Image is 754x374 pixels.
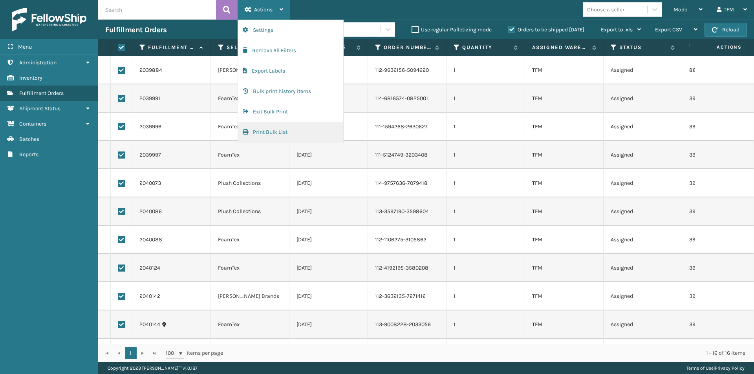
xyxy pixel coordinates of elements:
td: [DATE] [289,339,368,367]
td: 113-3597190-3598604 [368,197,447,226]
td: 114-6816574-0825001 [368,84,447,113]
span: 100 [166,349,178,357]
a: 392488427841 [689,293,727,299]
span: Administration [19,59,57,66]
h3: Fulfillment Orders [105,25,167,35]
label: Fulfillment Order Id [148,44,196,51]
td: Assigned [604,254,682,282]
span: Batches [19,136,39,142]
div: | [686,362,745,374]
td: 1 [447,310,525,339]
span: Shipment Status [19,105,60,112]
a: 392483737930 [689,95,727,102]
a: 392487010530 [689,180,726,186]
td: 111-8173759-1540239 [368,339,447,367]
div: Choose a seller [587,5,624,14]
td: Assigned [604,282,682,310]
span: Export to .xls [601,26,633,33]
td: Assigned [604,169,682,197]
td: Assigned [604,197,682,226]
td: [DATE] [289,169,368,197]
span: items per page [166,347,223,359]
span: Fulfillment Orders [19,90,64,97]
td: TFM [525,226,604,254]
span: Export CSV [655,26,682,33]
label: Assigned Warehouse [532,44,588,51]
td: FoamTex [211,84,289,113]
span: Inventory [19,75,42,81]
td: Plush Collections [211,339,289,367]
span: Actions [254,6,273,13]
td: Assigned [604,141,682,169]
a: 2040124 [139,264,160,272]
p: Copyright 2023 [PERSON_NAME]™ v 1.0.187 [108,362,198,374]
button: Settings [238,20,343,40]
td: Plush Collections [211,169,289,197]
a: 883837791663 [689,67,726,73]
td: [DATE] [289,226,368,254]
span: Mode [673,6,687,13]
td: 114-9757636-7079418 [368,169,447,197]
div: 1 - 16 of 16 items [234,349,745,357]
a: 2040073 [139,179,161,187]
td: 1 [447,169,525,197]
button: Bulk print history items [238,81,343,102]
td: TFM [525,169,604,197]
a: 392487406137 [689,208,725,215]
td: FoamTex [211,310,289,339]
span: Containers [19,120,46,127]
td: Assigned [604,226,682,254]
td: [PERSON_NAME] Brands [211,282,289,310]
td: TFM [525,84,604,113]
label: Status [619,44,667,51]
span: Menu [18,44,32,50]
a: 392483759339 [689,151,727,158]
a: 1 [125,347,137,359]
a: 392483748879 [689,123,727,130]
td: Plush Collections [211,197,289,226]
td: [DATE] [289,282,368,310]
td: 1 [447,197,525,226]
td: 1 [447,141,525,169]
label: Orders to be shipped [DATE] [508,26,584,33]
a: 2040142 [139,292,160,300]
td: 112-9636156-5094620 [368,56,447,84]
td: 1 [447,254,525,282]
label: Seller [227,44,274,51]
a: 2040088 [139,236,162,244]
td: Assigned [604,310,682,339]
td: FoamTex [211,141,289,169]
td: 112-1106275-3105862 [368,226,447,254]
td: TFM [525,339,604,367]
td: 111-1594268-2630627 [368,113,447,141]
a: 2039991 [139,95,160,102]
a: Terms of Use [686,365,714,371]
td: Assigned [604,56,682,84]
td: 1 [447,113,525,141]
a: Privacy Policy [715,365,745,371]
label: Use regular Palletizing mode [412,26,492,33]
td: Assigned [604,113,682,141]
td: 1 [447,84,525,113]
td: TFM [525,254,604,282]
td: 1 [447,339,525,367]
td: TFM [525,310,604,339]
td: [DATE] [289,310,368,339]
td: FoamTex [211,226,289,254]
td: 1 [447,226,525,254]
a: 392487213155 [689,236,725,243]
button: Export Labels [238,61,343,81]
button: Reload [705,23,747,37]
img: logo [12,8,86,31]
button: Remove All Filters [238,40,343,61]
td: 111-5124749-3203408 [368,141,447,169]
td: [PERSON_NAME] Brands [211,56,289,84]
td: 112-3632135-7271416 [368,282,447,310]
td: FoamTex [211,113,289,141]
a: 2040086 [139,208,162,215]
td: [DATE] [289,254,368,282]
a: 2040144 [139,321,160,328]
td: 1 [447,56,525,84]
label: Quantity [462,44,510,51]
td: TFM [525,56,604,84]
